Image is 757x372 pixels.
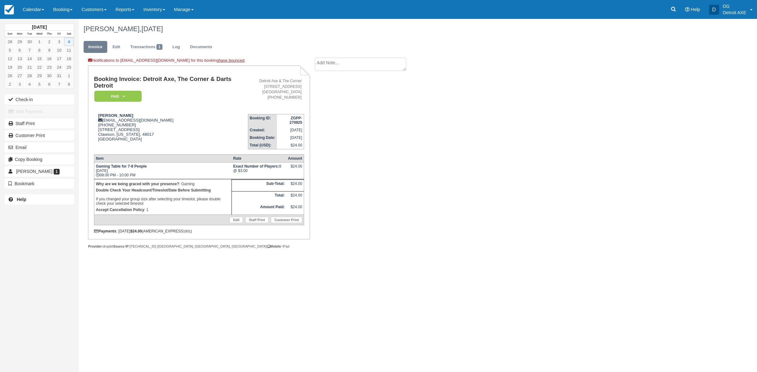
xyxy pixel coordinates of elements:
[5,142,74,152] button: Email
[286,155,304,163] th: Amount
[288,164,302,174] div: $24.00
[286,203,304,215] td: $24.00
[271,217,302,223] a: Customer Print
[96,182,179,186] strong: Why are we being graced with your presence?
[54,37,64,46] a: 3
[44,80,54,89] a: 6
[248,114,277,126] th: Booking ID:
[16,169,52,174] span: [PERSON_NAME]
[5,80,15,89] a: 2
[64,63,74,72] a: 25
[94,76,248,89] h1: Booking Invoice: Detroit Axe, The Corner & Darts Detroit
[64,31,74,37] th: Sat
[94,229,304,233] div: : [DATE] (AMERICAN_EXPRESS )
[5,154,74,164] button: Copy Booking
[34,80,44,89] a: 5
[232,155,286,163] th: Rate
[5,179,74,189] button: Bookmark
[108,41,125,53] a: Edit
[96,187,230,207] p: If you changed your group size after selecting your timeslot, please double check your selected t...
[245,217,268,223] a: Staff Print
[15,80,25,89] a: 3
[84,25,642,33] h1: [PERSON_NAME],
[15,31,25,37] th: Mon
[5,166,74,176] a: [PERSON_NAME] 1
[723,9,746,16] p: Detroit AXE
[248,126,277,134] th: Created:
[141,25,163,33] span: [DATE]
[94,229,116,233] strong: Payments
[286,192,304,203] td: $24.00
[54,169,60,175] span: 1
[34,31,44,37] th: Wed
[54,72,64,80] a: 31
[32,25,47,30] strong: [DATE]
[88,244,103,248] strong: Provider:
[232,180,286,192] th: Sub-Total:
[685,7,690,12] i: Help
[5,130,74,140] a: Customer Print
[96,207,230,213] p: : 1
[5,194,74,204] a: Help
[268,244,281,248] strong: Mobile
[15,54,25,63] a: 13
[168,41,185,53] a: Log
[96,208,144,212] strong: Accept Cancellation Policy
[54,46,64,54] a: 10
[183,229,191,233] small: 1001
[44,46,54,54] a: 9
[219,58,244,63] a: have bounced
[54,80,64,89] a: 7
[15,46,25,54] a: 6
[15,37,25,46] a: 29
[34,46,44,54] a: 8
[248,134,277,141] th: Booking Date:
[5,106,74,117] button: Add Payment
[64,80,74,89] a: 8
[290,116,302,125] strong: ZGPP-270925
[94,113,248,149] div: [EMAIL_ADDRESS][DOMAIN_NAME] [PHONE_NUMBER] [STREET_ADDRESS] Clawson, [US_STATE], 48017 [GEOGRAPH...
[88,58,310,66] div: Notifications to [EMAIL_ADDRESS][DOMAIN_NAME] for this booking .
[277,134,304,141] td: [DATE]
[34,37,44,46] a: 1
[5,37,15,46] a: 28
[94,91,142,102] em: Paid
[15,72,25,80] a: 27
[34,54,44,63] a: 15
[94,163,232,179] td: [DATE] 08:00 PM - 10:00 PM
[84,41,107,53] a: Invoice
[96,181,230,187] p: : Gaming
[113,244,130,248] strong: Source IP:
[723,3,746,9] p: DG
[44,54,54,63] a: 16
[64,72,74,80] a: 1
[25,72,34,80] a: 28
[230,217,243,223] a: Edit
[54,63,64,72] a: 24
[5,118,74,129] a: Staff Print
[44,63,54,72] a: 23
[232,192,286,203] th: Total:
[25,46,34,54] a: 7
[691,7,700,12] span: Help
[286,180,304,192] td: $24.00
[126,41,167,53] a: Transactions1
[44,72,54,80] a: 30
[25,54,34,63] a: 14
[250,78,302,100] address: Detroit Axe & The Corner [STREET_ADDRESS] [GEOGRAPHIC_DATA] [PHONE_NUMBER]
[185,41,217,53] a: Documents
[233,164,279,169] strong: Exact Number of Players
[54,54,64,63] a: 17
[277,126,304,134] td: [DATE]
[64,54,74,63] a: 18
[94,155,232,163] th: Item
[232,163,286,179] td: 8 @ $3.00
[25,37,34,46] a: 30
[277,141,304,149] td: $24.00
[232,203,286,215] th: Amount Paid:
[5,54,15,63] a: 12
[5,46,15,54] a: 5
[17,197,26,202] b: Help
[44,37,54,46] a: 2
[98,113,133,118] strong: [PERSON_NAME]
